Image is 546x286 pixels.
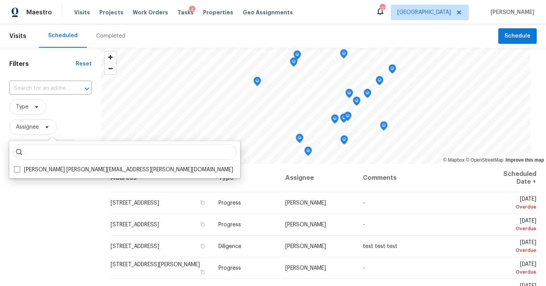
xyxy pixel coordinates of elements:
span: Diligence [218,244,241,249]
span: [DATE] [491,262,536,276]
span: - [363,222,365,227]
div: Map marker [345,89,353,101]
span: [DATE] [491,218,536,233]
div: Map marker [344,112,352,124]
span: [PERSON_NAME] [487,9,534,16]
span: - [363,200,365,206]
span: [PERSON_NAME] [285,222,326,227]
th: Assignee [279,164,357,192]
button: Copy Address [199,243,206,250]
div: 132 [380,5,385,12]
h1: Filters [9,60,76,68]
div: 4 [189,6,195,14]
span: Progress [218,200,241,206]
button: Zoom out [105,63,116,74]
th: Type [212,164,279,192]
span: [STREET_ADDRESS] [111,222,159,227]
div: Map marker [331,114,339,126]
span: Tasks [177,10,194,15]
span: Projects [99,9,123,16]
span: [DATE] [491,196,536,211]
a: Improve this map [506,157,544,163]
span: - [363,265,365,271]
div: Map marker [340,114,348,126]
div: Overdue [491,225,536,233]
div: Map marker [293,50,301,62]
a: OpenStreetMap [466,157,503,163]
div: Map marker [304,146,312,159]
span: Visits [9,28,26,45]
button: Schedule [498,28,537,44]
span: [PERSON_NAME] [285,265,326,271]
span: Progress [218,222,241,227]
span: Work Orders [133,9,168,16]
span: Schedule [504,31,530,41]
div: Map marker [253,77,261,89]
span: Properties [203,9,233,16]
div: Overdue [491,268,536,276]
span: [GEOGRAPHIC_DATA] [397,9,451,16]
div: Completed [96,32,125,40]
label: [PERSON_NAME] [PERSON_NAME][EMAIL_ADDRESS][PERSON_NAME][DOMAIN_NAME] [14,166,233,174]
div: Map marker [340,49,348,61]
button: Zoom in [105,52,116,63]
span: [DATE] [491,240,536,254]
span: Maestro [26,9,52,16]
div: Map marker [340,135,348,147]
canvas: Map [101,48,530,164]
div: Map marker [296,134,303,146]
button: Open [81,83,92,94]
span: Visits [74,9,90,16]
div: Overdue [491,246,536,254]
button: Copy Address [199,221,206,228]
th: Comments [357,164,485,192]
div: Scheduled [48,32,78,40]
span: Type [16,103,28,111]
div: Overdue [491,203,536,211]
input: Search for an address... [9,83,70,95]
button: Copy Address [199,269,206,276]
span: [STREET_ADDRESS] [111,200,159,206]
div: Map marker [388,64,396,76]
span: [STREET_ADDRESS] [111,244,159,249]
span: Assignee [16,123,39,131]
th: Scheduled Date ↑ [485,164,537,192]
span: [PERSON_NAME] [285,244,326,249]
div: Map marker [364,89,371,101]
div: Reset [76,60,92,68]
span: test test test [363,244,397,249]
span: [PERSON_NAME] [285,200,326,206]
div: Map marker [353,96,361,109]
a: Mapbox [443,157,465,163]
div: Map marker [380,121,388,133]
span: [STREET_ADDRESS][PERSON_NAME] [111,262,200,267]
button: Copy Address [199,199,206,206]
span: Progress [218,265,241,271]
div: Map marker [376,76,383,88]
span: Geo Assignments [243,9,293,16]
div: Map marker [290,57,298,69]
